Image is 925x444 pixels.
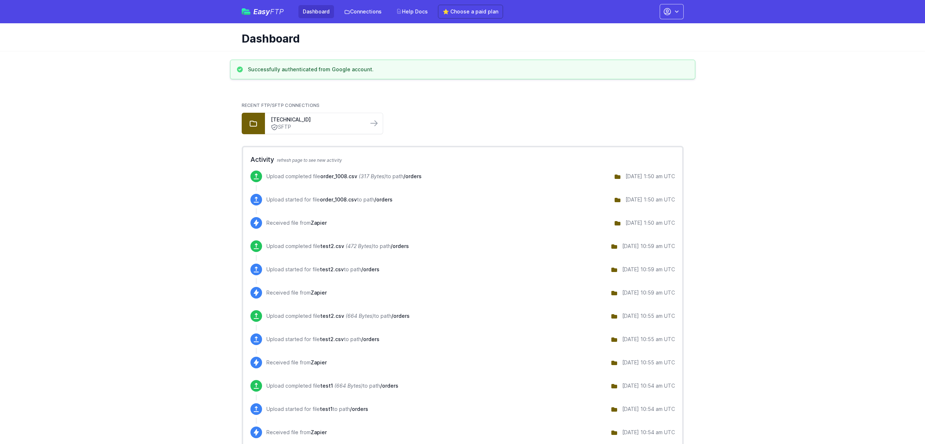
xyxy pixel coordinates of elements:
p: Received file from [266,289,327,296]
div: [DATE] 10:59 am UTC [622,289,675,296]
span: /orders [361,336,379,342]
span: /orders [403,173,422,179]
h2: Recent FTP/SFTP Connections [242,103,684,108]
div: [DATE] 10:59 am UTC [622,266,675,273]
p: Upload started for file to path [266,266,379,273]
div: [DATE] 10:55 am UTC [622,359,675,366]
p: Upload started for file to path [266,196,393,203]
span: /orders [391,313,410,319]
span: /orders [350,406,368,412]
span: Zapier [311,429,327,435]
span: test2.csv [320,336,344,342]
span: Zapier [311,220,327,226]
span: Zapier [311,289,327,296]
i: (317 Bytes) [359,173,386,179]
div: [DATE] 10:54 am UTC [622,429,675,436]
p: Upload started for file to path [266,405,368,413]
p: Upload completed file to path [266,312,410,320]
a: ⭐ Choose a paid plan [438,5,503,19]
i: (664 Bytes) [346,313,374,319]
span: refresh page to see new activity [277,157,342,163]
p: Upload started for file to path [266,336,379,343]
span: test2.csv [320,266,344,272]
a: Help Docs [392,5,432,18]
h3: Successfully authenticated from Google account. [248,66,374,73]
div: [DATE] 10:55 am UTC [622,336,675,343]
span: Zapier [311,359,327,365]
i: (664 Bytes) [334,383,363,389]
a: SFTP [271,123,362,131]
span: test1 [320,406,333,412]
h2: Activity [250,155,675,165]
div: [DATE] 1:50 am UTC [626,173,675,180]
img: easyftp_logo.png [242,8,250,15]
span: test1 [320,383,333,389]
p: Upload completed file to path [266,173,422,180]
div: [DATE] 10:54 am UTC [622,405,675,413]
i: (472 Bytes) [346,243,373,249]
span: test2.csv [320,243,344,249]
a: [TECHNICAL_ID] [271,116,362,123]
div: [DATE] 1:50 am UTC [626,219,675,227]
div: [DATE] 10:59 am UTC [622,243,675,250]
div: [DATE] 10:55 am UTC [622,312,675,320]
span: order_1008.csv [320,196,357,203]
span: /orders [380,383,398,389]
span: /orders [391,243,409,249]
h1: Dashboard [242,32,678,45]
div: [DATE] 10:54 am UTC [622,382,675,389]
p: Upload completed file to path [266,243,409,250]
span: /orders [361,266,379,272]
a: Connections [340,5,386,18]
span: test2.csv [320,313,344,319]
p: Received file from [266,359,327,366]
p: Received file from [266,219,327,227]
span: FTP [270,7,284,16]
span: Easy [253,8,284,15]
p: Upload completed file to path [266,382,398,389]
a: Dashboard [298,5,334,18]
p: Received file from [266,429,327,436]
span: /orders [374,196,393,203]
span: order_1008.csv [320,173,357,179]
div: [DATE] 1:50 am UTC [626,196,675,203]
a: EasyFTP [242,8,284,15]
